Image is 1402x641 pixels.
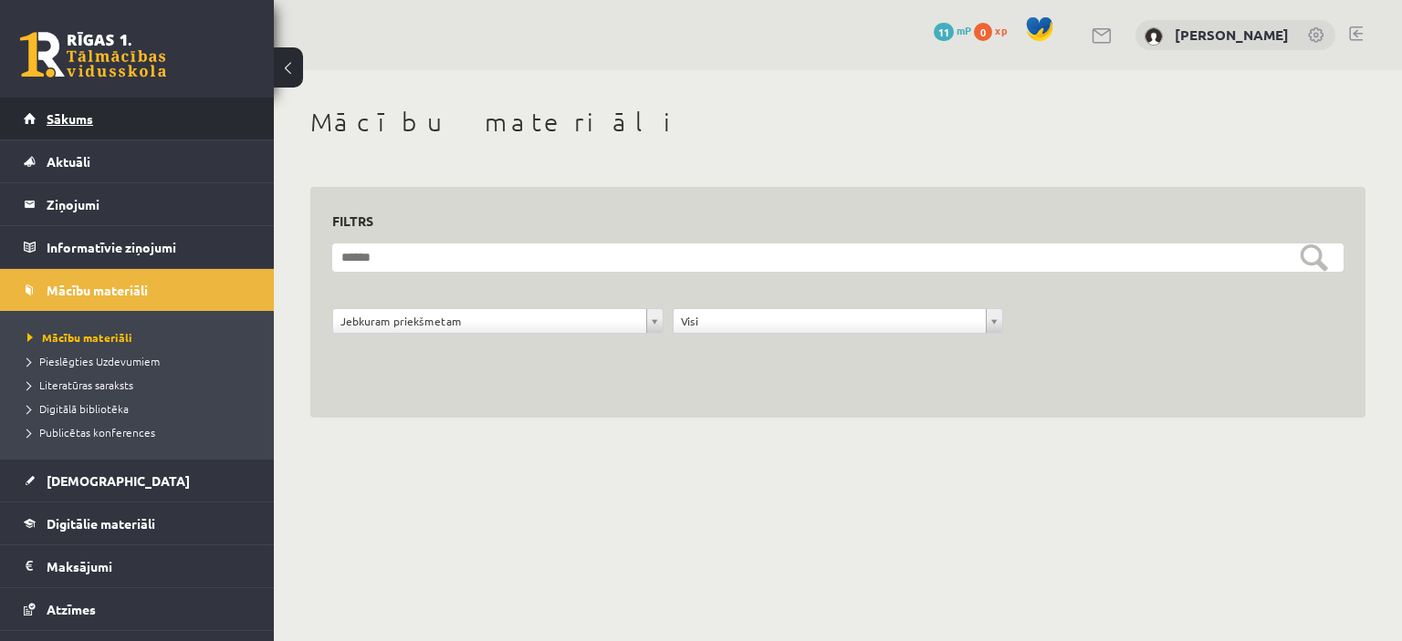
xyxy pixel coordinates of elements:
span: 11 [934,23,954,41]
span: Digitālie materiāli [47,515,155,532]
span: Jebkuram priekšmetam [340,309,639,333]
span: [DEMOGRAPHIC_DATA] [47,472,190,489]
span: mP [957,23,971,37]
a: [PERSON_NAME] [1175,26,1289,44]
a: [DEMOGRAPHIC_DATA] [24,460,251,501]
h1: Mācību materiāli [310,107,1365,138]
span: Publicētas konferences [27,425,155,439]
span: Sākums [47,110,93,127]
a: Rīgas 1. Tālmācības vidusskola [20,32,166,78]
span: Mācību materiāli [27,330,132,345]
span: Pieslēgties Uzdevumiem [27,354,160,368]
a: 11 mP [934,23,971,37]
a: Digitālā bibliotēka [27,400,256,417]
span: Literatūras saraksts [27,377,133,392]
a: Jebkuram priekšmetam [333,309,663,333]
a: Pieslēgties Uzdevumiem [27,353,256,369]
a: Ziņojumi [24,183,251,225]
legend: Maksājumi [47,545,251,587]
a: 0 xp [974,23,1016,37]
span: 0 [974,23,992,41]
span: xp [995,23,1007,37]
a: Mācību materiāli [24,269,251,311]
a: Digitālie materiāli [24,502,251,544]
a: Sākums [24,98,251,140]
a: Literatūras saraksts [27,377,256,393]
span: Aktuāli [47,153,90,170]
a: Publicētas konferences [27,424,256,440]
legend: Informatīvie ziņojumi [47,226,251,268]
a: Atzīmes [24,588,251,630]
a: Informatīvie ziņojumi [24,226,251,268]
span: Digitālā bibliotēka [27,401,129,416]
span: Atzīmes [47,601,96,617]
a: Aktuāli [24,140,251,182]
a: Visi [674,309,1003,333]
span: Visi [681,309,979,333]
img: Laura Štrāla [1145,27,1163,46]
h3: Filtrs [332,209,1322,233]
span: Mācību materiāli [47,282,148,298]
a: Mācību materiāli [27,329,256,346]
a: Maksājumi [24,545,251,587]
legend: Ziņojumi [47,183,251,225]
